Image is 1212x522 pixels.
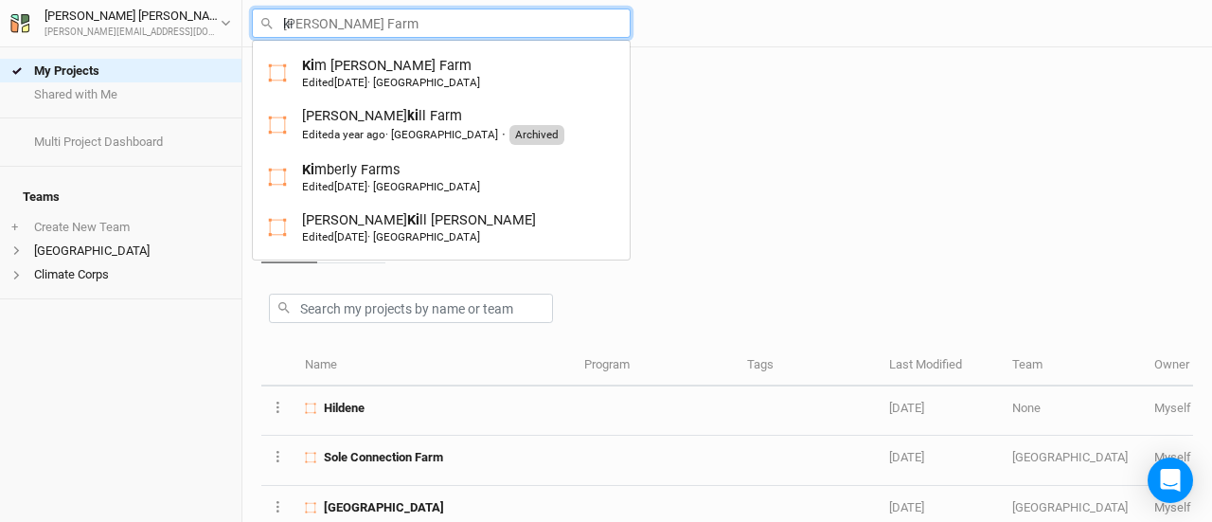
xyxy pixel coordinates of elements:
button: [PERSON_NAME] [PERSON_NAME][PERSON_NAME][EMAIL_ADDRESS][DOMAIN_NAME] [9,6,232,40]
div: [PERSON_NAME] [PERSON_NAME] [45,7,221,26]
span: michael@bccdvt.org [1154,450,1191,464]
div: Open Intercom Messenger [1148,458,1193,503]
span: Sole Connection Farm [324,449,443,466]
td: None [1002,387,1144,436]
span: michael@bccdvt.org [1154,500,1191,514]
span: · [502,125,506,144]
div: · [GEOGRAPHIC_DATA] [302,179,480,194]
h1: My Projects [272,93,1193,122]
a: Battenkill Farm [253,99,630,153]
div: [PERSON_NAME] ll [PERSON_NAME] [302,210,536,245]
a: Batten Kill Groves [253,203,630,253]
div: Archived [509,125,564,144]
div: · [GEOGRAPHIC_DATA] [302,127,498,142]
span: Jul 25, 2025 1:06 PM [889,450,924,464]
input: Search all farms [252,9,631,38]
input: Search my projects by name or team [269,294,553,323]
th: Name [294,346,573,387]
div: [PERSON_NAME] ll Farm [302,106,564,145]
div: menu-options [252,40,631,261]
span: Hildene [324,400,365,417]
div: · [GEOGRAPHIC_DATA] [302,229,480,244]
span: Edited [302,180,367,193]
span: + [11,220,18,235]
th: Last Modified [879,346,1002,387]
h4: Teams [11,178,230,216]
span: michael@bccdvt.org [1154,401,1191,415]
th: Program [573,346,736,387]
div: · [GEOGRAPHIC_DATA] [302,75,480,90]
span: Mar 7, 2024 9:25 AM [334,128,385,141]
th: Owner [1144,346,1202,387]
div: m [PERSON_NAME] Farm [302,56,480,91]
a: [PERSON_NAME]kill FarmEditeda year ago· [GEOGRAPHIC_DATA]·Archived [268,106,615,145]
span: Jan 15, 2024 12:38 PM [334,76,367,89]
span: Edited [302,128,385,141]
mark: Ki [302,57,314,74]
td: [GEOGRAPHIC_DATA] [1002,436,1144,485]
mark: ki [407,107,419,124]
div: mberly Farms [302,160,480,195]
span: Edited [302,230,367,243]
span: Oct 24, 2024 12:10 PM [334,180,367,193]
mark: Ki [407,211,419,228]
span: Edited [302,76,367,89]
a: [PERSON_NAME]Kill [PERSON_NAME]Edited[DATE]· [GEOGRAPHIC_DATA] [268,210,615,245]
span: Willow Lane [324,499,444,516]
a: Kim [PERSON_NAME] FarmEdited[DATE]· [GEOGRAPHIC_DATA] [268,56,615,91]
mark: Ki [302,161,314,178]
span: Jul 30, 2025 11:03 AM [889,401,924,415]
a: Kim Pinsonneault Farm [253,48,630,99]
span: May 6, 2025 9:11 AM [334,230,367,243]
div: [PERSON_NAME][EMAIL_ADDRESS][DOMAIN_NAME] [45,26,221,40]
a: Kimberly FarmsEdited[DATE]· [GEOGRAPHIC_DATA] [268,160,615,195]
span: Jul 19, 2025 7:38 AM [889,500,924,514]
th: Team [1002,346,1144,387]
th: Tags [737,346,879,387]
a: Kimberly Farms [253,153,630,203]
